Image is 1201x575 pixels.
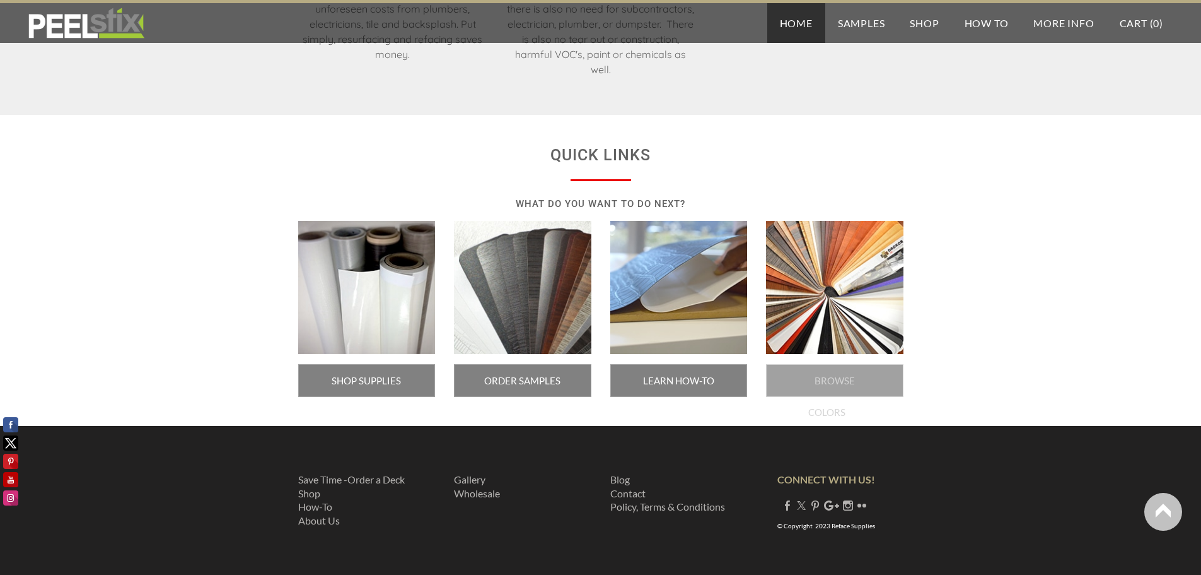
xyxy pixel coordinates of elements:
a: Shop [298,487,320,499]
a: More Info [1021,3,1106,43]
a: LEARN HOW-TO [610,364,748,397]
a: Save Time -Order a Deck [298,473,405,485]
a: Shop [897,3,951,43]
a: BROWSE COLORS [766,364,903,397]
img: REFACE SUPPLIES [25,8,147,39]
a: Home [767,3,825,43]
a: Policy, Terms & Conditions [610,501,725,513]
a: Flickr [857,499,867,511]
img: Picture [766,221,903,355]
img: Picture [454,221,591,355]
a: Cart (0) [1107,3,1176,43]
a: Plus [824,499,839,511]
a: Facebook [782,499,792,511]
a: Pinterest [810,499,820,511]
img: Picture [298,221,436,355]
h6: WHAT DO YOU WANT TO DO NEXT? [298,194,903,215]
h6: QUICK LINKS [298,140,903,170]
a: How To [952,3,1021,43]
a: Instagram [843,499,853,511]
span: 0 [1153,17,1159,29]
a: Contact [610,487,646,499]
a: About Us [298,514,340,526]
a: Samples [825,3,898,43]
a: Blog [610,473,630,485]
a: ORDER SAMPLES [454,364,591,397]
strong: CONNECT WITH US! [777,473,875,485]
a: How-To [298,501,332,513]
font: ​ [454,473,500,499]
img: Picture [610,221,748,355]
a: SHOP SUPPLIES [298,364,436,397]
font: © Copyright 2023 Reface Supplies [777,522,875,530]
a: Gallery​ [454,473,485,485]
a: ​Wholesale [454,487,500,499]
a: Twitter [796,499,806,511]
